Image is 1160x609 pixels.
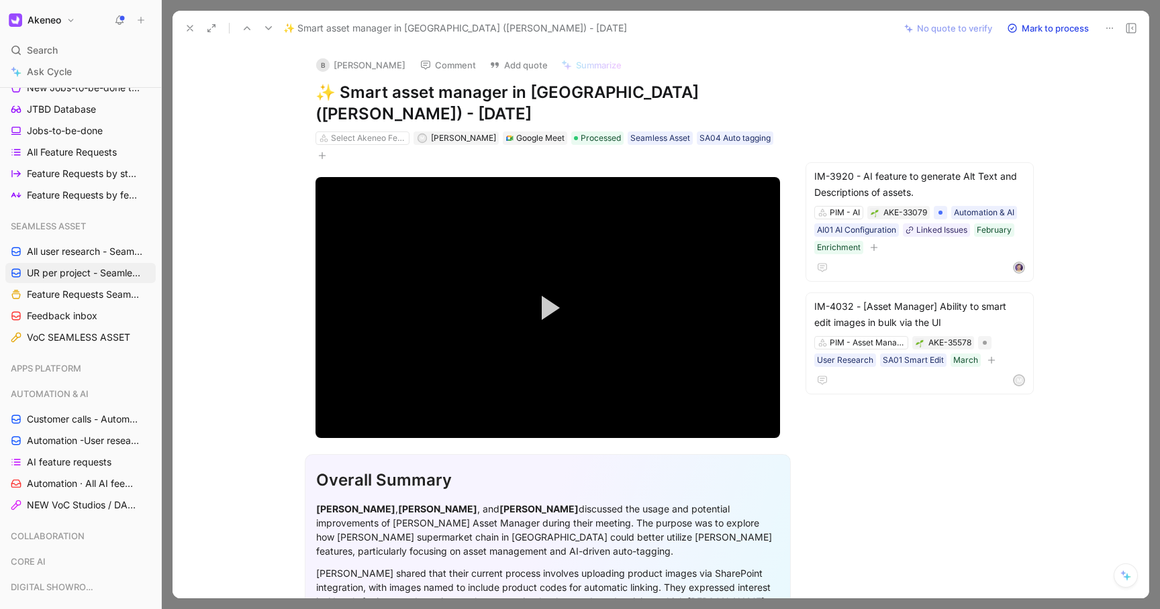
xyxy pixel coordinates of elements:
div: Search [5,40,156,60]
div: , , and discussed the usage and potential improvements of [PERSON_NAME] Asset Manager during thei... [316,502,779,558]
a: Feature Requests Seamless Assets [5,284,156,304]
div: AUTOMATION & AICustomer calls - Automation ([PERSON_NAME])Automation -User research per projectAI... [5,384,156,515]
div: Google Meet [516,131,565,145]
a: New Jobs-to-be-done to review ([PERSON_NAME]) [5,78,156,98]
button: B[PERSON_NAME] [310,55,412,75]
span: Feature Requests by feature [27,188,138,202]
div: User Research [817,353,873,367]
a: VoC SEAMLESS ASSET [5,327,156,347]
div: IM-4032 - [Asset Manager] Ability to smart edit images in bulk via the UI [814,298,1025,331]
div: Processed [571,131,624,145]
div: APPS PLATFORM [5,358,156,382]
img: avatar [1014,263,1024,272]
span: ✨ Smart asset manager in [GEOGRAPHIC_DATA] ([PERSON_NAME]) - [DATE] [283,20,627,36]
div: M [418,135,426,142]
span: COLLABORATION [11,529,85,543]
button: Play Video [518,278,578,338]
span: AI feature requests [27,455,111,469]
a: All Feature Requests [5,142,156,162]
span: All Feature Requests [27,146,117,159]
strong: [PERSON_NAME] [499,503,579,514]
div: CORE AI [5,551,156,571]
a: All user research - Seamless Asset ([PERSON_NAME]) [5,241,156,262]
div: AKE-35578 [928,336,971,349]
a: Ask Cycle [5,62,156,82]
span: Automation -User research per project [27,434,141,447]
div: APPS PLATFORM [5,358,156,378]
span: Automation · All AI feedbacks [27,477,139,490]
button: No quote to verify [898,19,998,38]
span: Customer calls - Automation ([PERSON_NAME]) [27,412,143,426]
a: Automation -User research per project [5,431,156,451]
button: AkeneoAkeneo [5,11,79,30]
div: Linked Issues [916,223,967,237]
button: Mark to process [1001,19,1095,38]
span: Jobs-to-be-done [27,124,103,137]
button: 🌱 [870,208,879,217]
span: APPS PLATFORM [11,362,81,375]
strong: [PERSON_NAME] [316,503,395,514]
h1: Akeneo [28,14,61,26]
a: Feature Requests by feature [5,185,156,205]
a: Feedback inbox [5,306,156,326]
div: SEAMLESS ASSET [5,216,156,236]
h1: ✨ Smart asset manager in [GEOGRAPHIC_DATA] ([PERSON_NAME]) - [DATE] [316,82,780,125]
span: Processed [581,131,621,145]
a: NEW VoC Studios / DAM & Automation [5,495,156,515]
div: SA01 Smart Edit [883,353,944,367]
a: Customer calls - Automation ([PERSON_NAME]) [5,409,156,429]
span: New Jobs-to-be-done to review ([PERSON_NAME]) [27,81,144,95]
img: 🌱 [871,209,879,217]
button: Summarize [555,56,628,74]
div: Automation & AI [954,206,1014,219]
a: Jobs-to-be-done [5,121,156,141]
div: March [953,353,978,367]
a: Automation · All AI feedbacks [5,474,156,494]
div: COLLABORATION [5,526,156,546]
img: 🌱 [916,339,924,347]
div: COLLABORATION [5,526,156,550]
span: All user research - Seamless Asset ([PERSON_NAME]) [27,245,144,258]
span: VoC SEAMLESS ASSET [27,331,130,344]
div: B [316,58,330,72]
div: February [977,223,1012,237]
button: Add quote [483,56,554,74]
div: AUTOMATION & AI [5,384,156,404]
div: AI01 AI Configuration [817,223,896,237]
div: M [1014,376,1024,385]
div: Seamless Asset [630,131,690,145]
span: Search [27,42,58,58]
button: 🌱 [915,338,924,347]
div: Enrichment [817,241,861,254]
div: Select Akeneo Features [331,131,406,145]
span: UR per project - Seamless assets (Marion) [27,266,142,280]
div: IM-3920 - AI feature to generate Alt Text and Descriptions of assets. [814,168,1025,201]
div: CORE AI [5,551,156,575]
div: SA04 Auto tagging [699,131,771,145]
span: Feedback inbox [27,309,97,323]
span: Feature Requests by status [27,167,138,180]
img: Akeneo [9,13,22,27]
span: [PERSON_NAME] [431,133,496,143]
a: Feature Requests by status [5,164,156,184]
span: JTBD Database [27,103,96,116]
div: SEAMLESS ASSETAll user research - Seamless Asset ([PERSON_NAME])UR per project - Seamless assets ... [5,216,156,347]
span: CORE AI [11,555,46,568]
div: DIGITAL SHOWROOM [5,577,156,597]
div: Overall Summary [316,468,779,492]
a: UR per project - Seamless assets (Marion) [5,263,156,283]
span: SEAMLESS ASSET [11,219,86,233]
div: DIGITAL SHOWROOM [5,577,156,601]
span: Summarize [576,59,622,71]
a: JTBD Database [5,99,156,119]
strong: [PERSON_NAME] [398,503,477,514]
span: DIGITAL SHOWROOM [11,580,100,594]
span: NEW VoC Studios / DAM & Automation [27,498,142,512]
span: Ask Cycle [27,64,72,80]
div: AKE-33079 [883,206,927,219]
div: PIM - AI [830,206,860,219]
span: Feature Requests Seamless Assets [27,288,140,301]
button: Comment [414,56,482,74]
